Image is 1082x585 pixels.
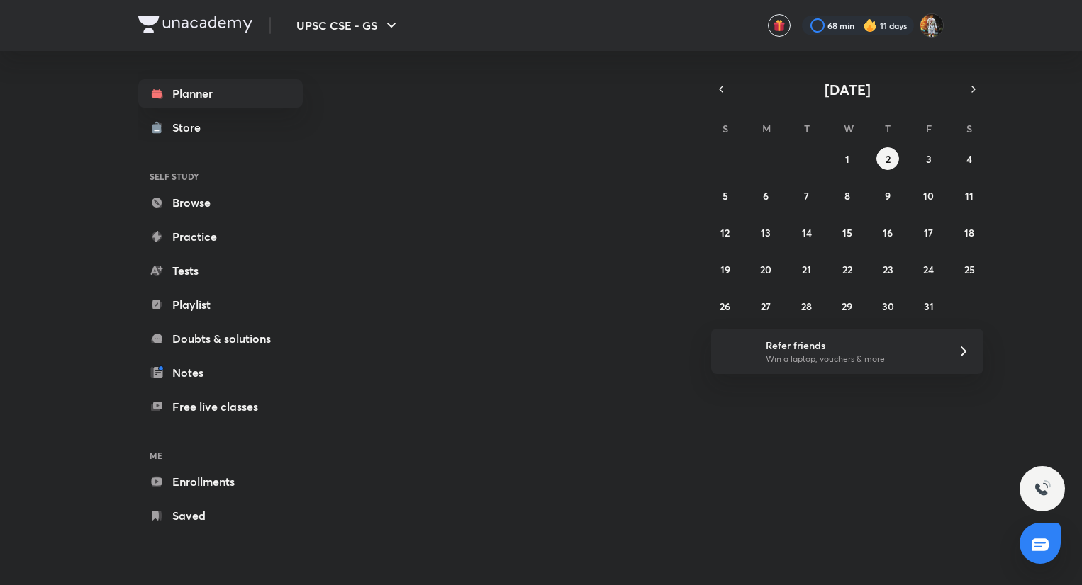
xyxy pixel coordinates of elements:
[886,152,891,166] abbr: October 2, 2025
[754,295,777,317] button: October 27, 2025
[876,221,899,244] button: October 16, 2025
[138,79,303,108] a: Planner
[796,184,818,207] button: October 7, 2025
[876,295,899,317] button: October 30, 2025
[924,226,933,239] abbr: October 17, 2025
[876,258,899,280] button: October 23, 2025
[172,119,209,136] div: Store
[138,290,303,319] a: Playlist
[964,263,975,276] abbr: October 25, 2025
[288,11,408,40] button: UPSC CSE - GS
[714,184,737,207] button: October 5, 2025
[766,353,940,365] p: Win a laptop, vouchers & more
[918,221,940,244] button: October 17, 2025
[825,80,871,99] span: [DATE]
[138,358,303,387] a: Notes
[796,221,818,244] button: October 14, 2025
[720,263,730,276] abbr: October 19, 2025
[761,226,771,239] abbr: October 13, 2025
[918,295,940,317] button: October 31, 2025
[863,18,877,33] img: streak
[760,263,771,276] abbr: October 20, 2025
[802,226,812,239] abbr: October 14, 2025
[138,256,303,285] a: Tests
[720,226,730,239] abbr: October 12, 2025
[731,79,964,99] button: [DATE]
[138,324,303,353] a: Doubts & solutions
[762,122,771,135] abbr: Monday
[958,184,981,207] button: October 11, 2025
[836,147,859,170] button: October 1, 2025
[720,300,730,313] abbr: October 26, 2025
[966,122,972,135] abbr: Saturday
[923,263,934,276] abbr: October 24, 2025
[842,226,852,239] abbr: October 15, 2025
[754,258,777,280] button: October 20, 2025
[918,184,940,207] button: October 10, 2025
[958,258,981,280] button: October 25, 2025
[768,14,791,37] button: avatar
[138,443,303,467] h6: ME
[885,189,891,203] abbr: October 9, 2025
[138,164,303,188] h6: SELF STUDY
[754,184,777,207] button: October 6, 2025
[763,189,769,203] abbr: October 6, 2025
[966,152,972,166] abbr: October 4, 2025
[1034,480,1051,497] img: ttu
[836,184,859,207] button: October 8, 2025
[958,147,981,170] button: October 4, 2025
[842,300,852,313] abbr: October 29, 2025
[876,184,899,207] button: October 9, 2025
[138,222,303,251] a: Practice
[138,188,303,217] a: Browse
[714,295,737,317] button: October 26, 2025
[836,295,859,317] button: October 29, 2025
[796,258,818,280] button: October 21, 2025
[723,122,728,135] abbr: Sunday
[964,226,974,239] abbr: October 18, 2025
[923,189,934,203] abbr: October 10, 2025
[842,263,852,276] abbr: October 22, 2025
[714,221,737,244] button: October 12, 2025
[723,189,728,203] abbr: October 5, 2025
[804,189,809,203] abbr: October 7, 2025
[766,338,940,353] h6: Refer friends
[885,122,891,135] abbr: Thursday
[138,392,303,421] a: Free live classes
[965,189,974,203] abbr: October 11, 2025
[926,122,932,135] abbr: Friday
[882,300,894,313] abbr: October 30, 2025
[883,226,893,239] abbr: October 16, 2025
[926,152,932,166] abbr: October 3, 2025
[876,147,899,170] button: October 2, 2025
[920,13,944,38] img: Prakhar Singh
[918,258,940,280] button: October 24, 2025
[138,16,252,36] a: Company Logo
[801,300,812,313] abbr: October 28, 2025
[138,113,303,142] a: Store
[804,122,810,135] abbr: Tuesday
[844,122,854,135] abbr: Wednesday
[844,189,850,203] abbr: October 8, 2025
[924,300,934,313] abbr: October 31, 2025
[761,300,771,313] abbr: October 27, 2025
[958,221,981,244] button: October 18, 2025
[883,263,893,276] abbr: October 23, 2025
[714,258,737,280] button: October 19, 2025
[802,263,811,276] abbr: October 21, 2025
[138,467,303,496] a: Enrollments
[773,19,786,32] img: avatar
[836,221,859,244] button: October 15, 2025
[918,147,940,170] button: October 3, 2025
[723,337,751,365] img: referral
[138,501,303,530] a: Saved
[796,295,818,317] button: October 28, 2025
[845,152,849,166] abbr: October 1, 2025
[138,16,252,33] img: Company Logo
[754,221,777,244] button: October 13, 2025
[836,258,859,280] button: October 22, 2025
